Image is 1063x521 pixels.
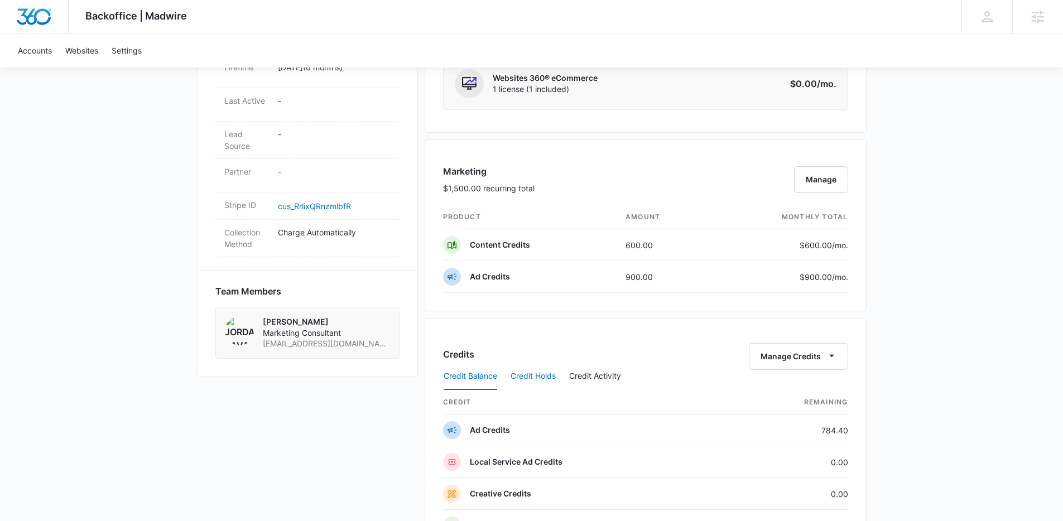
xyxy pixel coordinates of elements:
[470,424,510,436] p: Ad Credits
[794,166,848,193] button: Manage
[617,229,712,261] td: 600.00
[278,166,391,177] p: -
[796,271,848,283] p: $900.00
[617,205,712,229] th: amount
[443,390,730,414] th: credit
[215,55,400,88] div: Lifetime[DATE](6 months)
[30,65,39,74] img: tab_domain_overview_orange.svg
[569,363,621,390] button: Credit Activity
[730,414,848,446] td: 784.40
[470,456,562,467] p: Local Service Ad Credits
[224,128,269,152] dt: Lead Source
[224,95,269,107] dt: Last Active
[59,33,105,67] a: Websites
[730,446,848,478] td: 0.00
[215,284,281,298] span: Team Members
[42,66,100,73] div: Domain Overview
[784,77,836,90] p: $0.00
[225,316,254,345] img: Jordan Savage
[493,73,598,84] p: Websites 360® eCommerce
[817,78,836,89] span: /mo.
[224,166,269,177] dt: Partner
[11,33,59,67] a: Accounts
[444,363,497,390] button: Credit Balance
[470,488,531,499] p: Creative Credits
[215,220,400,257] div: Collection MethodCharge Automatically
[749,343,848,370] button: Manage Credits
[215,159,400,192] div: Partner-
[105,33,148,67] a: Settings
[443,205,617,229] th: product
[215,192,400,220] div: Stripe IDcus_RrlixQRnzmlbfR
[832,272,848,282] span: /mo.
[730,478,848,510] td: 0.00
[263,327,390,339] span: Marketing Consultant
[796,239,848,251] p: $600.00
[123,66,188,73] div: Keywords by Traffic
[511,363,556,390] button: Credit Holds
[111,65,120,74] img: tab_keywords_by_traffic_grey.svg
[215,122,400,159] div: Lead Source-
[470,271,510,282] p: Ad Credits
[278,201,351,211] a: cus_RrlixQRnzmlbfR
[443,348,474,361] h3: Credits
[263,338,390,349] span: [EMAIL_ADDRESS][DOMAIN_NAME]
[730,390,848,414] th: Remaining
[224,199,269,211] dt: Stripe ID
[443,182,535,194] p: $1,500.00 recurring total
[443,165,535,178] h3: Marketing
[493,84,598,95] span: 1 license (1 included)
[18,29,27,38] img: website_grey.svg
[263,316,390,327] p: [PERSON_NAME]
[85,10,187,22] span: Backoffice | Madwire
[470,239,530,250] p: Content Credits
[29,29,123,38] div: Domain: [DOMAIN_NAME]
[278,226,391,238] p: Charge Automatically
[278,95,391,107] p: -
[18,18,27,27] img: logo_orange.svg
[832,240,848,250] span: /mo.
[31,18,55,27] div: v 4.0.25
[278,128,391,140] p: -
[712,205,848,229] th: monthly total
[224,226,269,250] dt: Collection Method
[215,88,400,122] div: Last Active-
[617,261,712,293] td: 900.00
